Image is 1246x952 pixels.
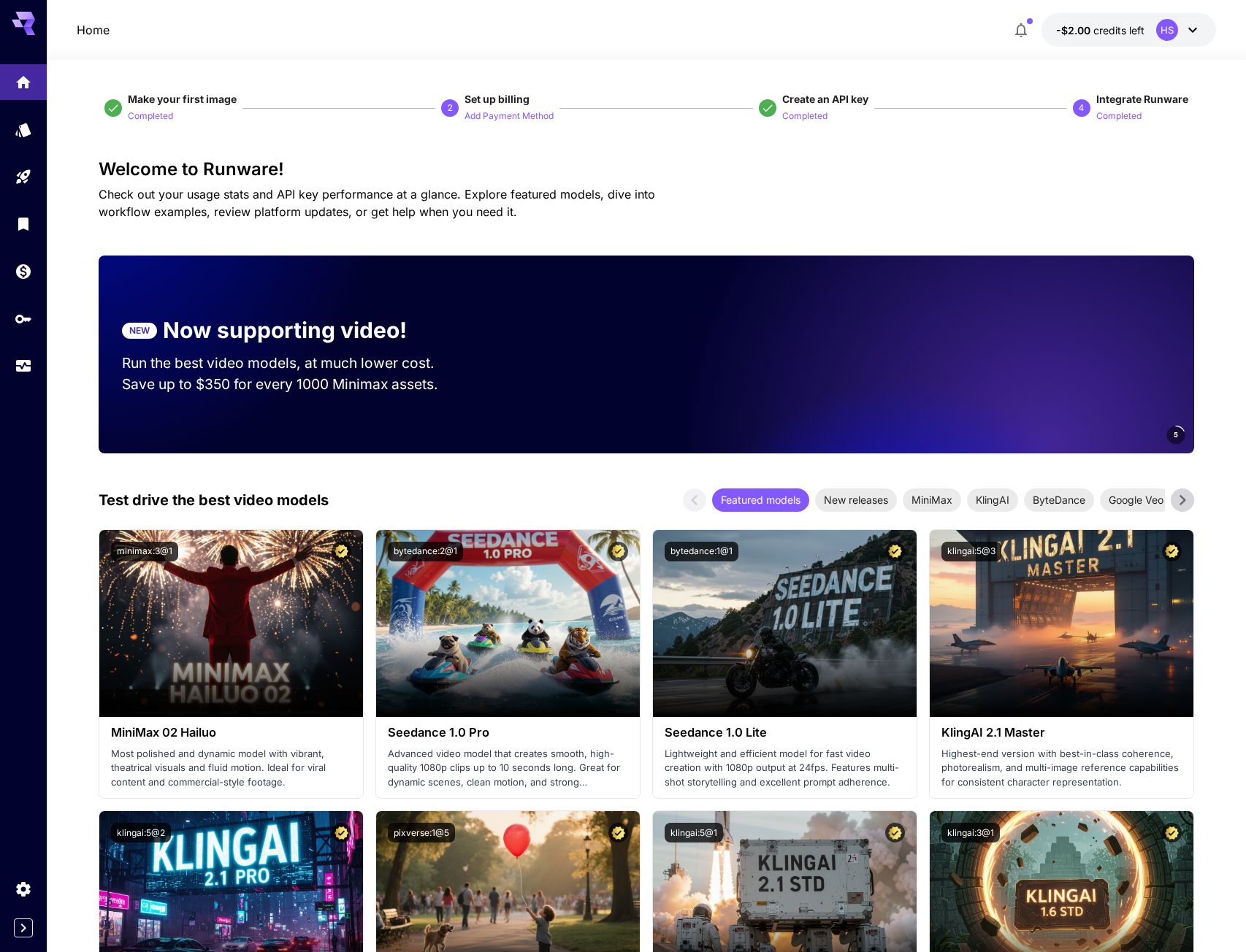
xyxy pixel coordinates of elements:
button: Certified Model – Vetted for best performance and includes a commercial license. [332,542,351,561]
span: Make your first image [128,93,237,105]
div: Wallet [15,262,32,280]
div: Playground [15,168,32,186]
img: alt [653,530,917,717]
span: Create an API key [782,93,868,105]
p: Completed [128,110,173,123]
div: MiniMax [903,488,961,512]
button: Add Payment Method [465,107,554,124]
img: alt [376,530,640,717]
button: klingai:3@1 [941,823,1000,842]
span: -$2.00 [1056,24,1093,37]
button: bytedance:2@1 [388,542,463,561]
p: Lightweight and efficient model for fast video creation with 1080p output at 24fps. Features mult... [665,747,905,790]
span: Integrate Runware [1096,93,1188,105]
button: minimax:3@1 [111,542,178,561]
span: ByteDance [1024,492,1094,507]
button: pixverse:1@5 [388,823,455,842]
div: Usage [15,357,32,375]
p: 2 [448,101,453,115]
img: alt [99,530,363,717]
div: Home [15,69,32,87]
p: Highest-end version with best-in-class coherence, photorealism, and multi-image reference capabil... [941,747,1182,790]
span: MiniMax [903,492,961,507]
button: Expand sidebar [14,918,33,937]
a: Home [77,21,110,39]
span: Set up billing [465,93,530,105]
p: Most polished and dynamic model with vibrant, theatrical visuals and fluid motion. Ideal for vira... [111,747,351,790]
div: Featured models [712,488,809,512]
div: New releases [815,488,897,512]
span: 5 [1174,429,1178,440]
button: -$2.00HS [1041,13,1216,47]
div: KlingAI [967,488,1018,512]
div: HS [1156,19,1178,41]
div: API Keys [15,310,32,328]
h3: KlingAI 2.1 Master [941,726,1182,740]
button: Certified Model – Vetted for best performance and includes a commercial license. [885,823,905,842]
button: Certified Model – Vetted for best performance and includes a commercial license. [332,823,351,842]
button: Certified Model – Vetted for best performance and includes a commercial license. [1162,542,1182,561]
button: Completed [782,107,828,124]
p: Add Payment Method [465,110,554,123]
button: Completed [1096,107,1142,124]
p: Save up to $350 for every 1000 Minimax assets. [122,374,462,395]
span: credits left [1093,24,1144,37]
p: Run the best video models, at much lower cost. [122,353,462,374]
button: Completed [128,107,173,124]
button: Certified Model – Vetted for best performance and includes a commercial license. [608,823,628,842]
span: Google Veo [1100,492,1172,507]
p: Completed [782,110,828,123]
button: bytedance:1@1 [665,542,738,561]
button: Certified Model – Vetted for best performance and includes a commercial license. [885,542,905,561]
div: Models [15,120,32,139]
div: Google Veo [1100,488,1172,512]
h3: Welcome to Runware! [99,159,1194,180]
span: KlingAI [967,492,1018,507]
img: alt [930,530,1193,717]
h3: MiniMax 02 Hailuo [111,726,351,740]
p: Now supporting video! [163,314,407,347]
button: Certified Model – Vetted for best performance and includes a commercial license. [608,542,628,561]
button: klingai:5@2 [111,823,171,842]
span: New releases [815,492,897,507]
p: Test drive the best video models [99,489,329,511]
button: Certified Model – Vetted for best performance and includes a commercial license. [1162,823,1182,842]
p: NEW [129,324,150,337]
nav: breadcrumb [77,21,110,39]
span: Featured models [712,492,809,507]
span: Check out your usage stats and API key performance at a glance. Explore featured models, dive int... [99,187,655,219]
div: Library [15,215,32,233]
p: 4 [1079,101,1084,115]
button: klingai:5@1 [665,823,723,842]
button: klingai:5@3 [941,542,1001,561]
div: -$2.00 [1056,23,1144,38]
p: Completed [1096,110,1142,123]
h3: Seedance 1.0 Lite [665,726,905,740]
h3: Seedance 1.0 Pro [388,726,628,740]
div: ByteDance [1024,488,1094,512]
p: Advanced video model that creates smooth, high-quality 1080p clips up to 10 seconds long. Great f... [388,747,628,790]
div: Settings [15,880,32,898]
